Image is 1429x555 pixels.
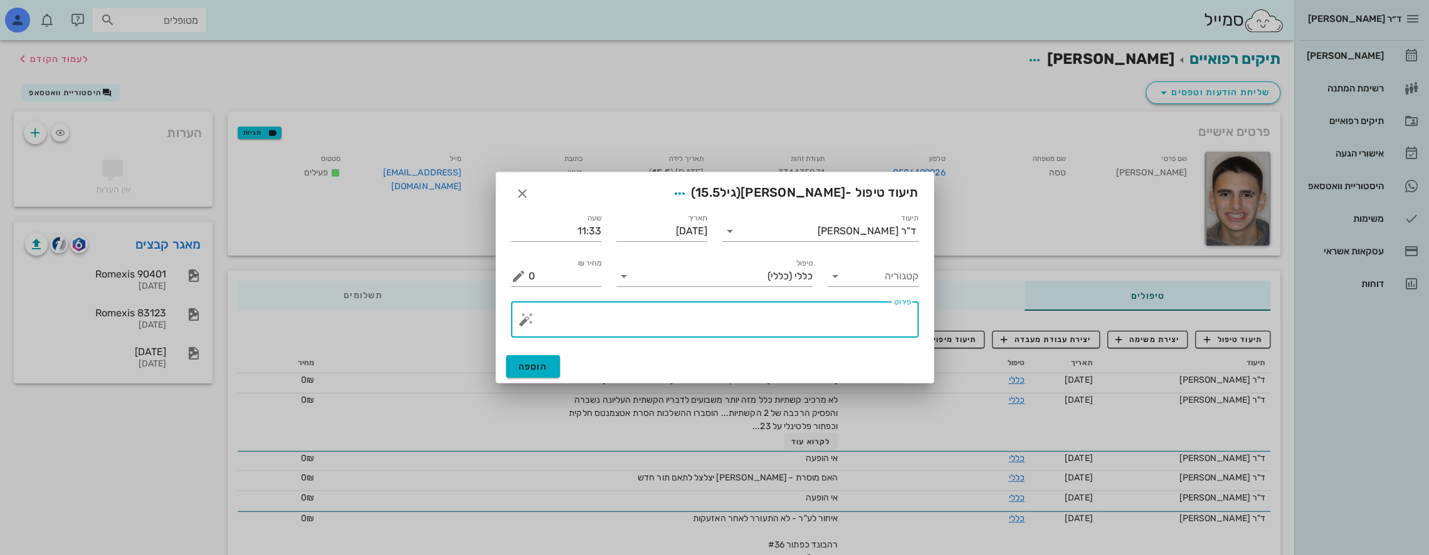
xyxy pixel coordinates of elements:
[818,226,916,237] div: ד"ר [PERSON_NAME]
[794,271,813,282] span: כללי
[578,259,602,268] label: מחיר ₪
[506,355,561,378] button: הוספה
[741,185,845,200] span: [PERSON_NAME]
[691,185,741,200] span: (גיל )
[901,214,919,223] label: תיעוד
[519,361,548,372] span: הוספה
[767,271,792,282] span: (כללי)
[687,214,707,223] label: תאריך
[668,182,919,205] span: תיעוד טיפול -
[511,269,526,284] button: מחיר ₪ appended action
[722,221,919,241] div: תיעודד"ר [PERSON_NAME]
[796,259,813,268] label: טיפול
[894,298,911,307] label: פירוט
[695,185,720,200] span: 15.5
[588,214,602,223] label: שעה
